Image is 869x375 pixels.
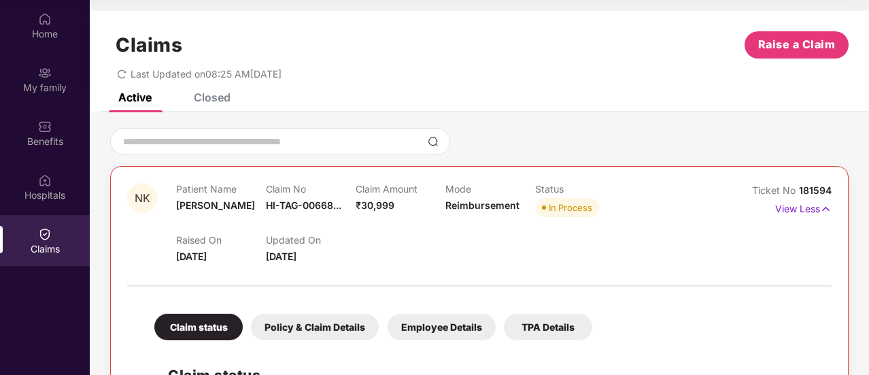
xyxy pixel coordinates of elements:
[38,174,52,187] img: svg+xml;base64,PHN2ZyBpZD0iSG9zcGl0YWxzIiB4bWxucz0iaHR0cDovL3d3dy53My5vcmcvMjAwMC9zdmciIHdpZHRoPS...
[38,66,52,80] img: svg+xml;base64,PHN2ZyB3aWR0aD0iMjAiIGhlaWdodD0iMjAiIHZpZXdCb3g9IjAgMCAyMCAyMCIgZmlsbD0ibm9uZSIgeG...
[38,120,52,133] img: svg+xml;base64,PHN2ZyBpZD0iQmVuZWZpdHMiIHhtbG5zPSJodHRwOi8vd3d3LnczLm9yZy8yMDAwL3N2ZyIgd2lkdGg9Ij...
[266,234,356,246] p: Updated On
[445,183,535,195] p: Mode
[176,199,255,211] span: [PERSON_NAME]
[549,201,592,214] div: In Process
[176,250,207,262] span: [DATE]
[266,250,296,262] span: [DATE]
[752,184,799,196] span: Ticket No
[194,91,231,104] div: Closed
[117,68,126,80] span: redo
[535,183,625,195] p: Status
[388,314,496,340] div: Employee Details
[38,227,52,241] img: svg+xml;base64,PHN2ZyBpZD0iQ2xhaW0iIHhtbG5zPSJodHRwOi8vd3d3LnczLm9yZy8yMDAwL3N2ZyIgd2lkdGg9IjIwIi...
[116,33,182,56] h1: Claims
[154,314,243,340] div: Claim status
[758,36,836,53] span: Raise a Claim
[445,199,519,211] span: Reimbursement
[799,184,832,196] span: 181594
[266,199,341,211] span: HI-TAG-00668...
[356,183,445,195] p: Claim Amount
[775,198,832,216] p: View Less
[251,314,379,340] div: Policy & Claim Details
[118,91,152,104] div: Active
[504,314,592,340] div: TPA Details
[38,12,52,26] img: svg+xml;base64,PHN2ZyBpZD0iSG9tZSIgeG1sbnM9Imh0dHA6Ly93d3cudzMub3JnLzIwMDAvc3ZnIiB3aWR0aD0iMjAiIG...
[356,199,394,211] span: ₹30,999
[428,136,439,147] img: svg+xml;base64,PHN2ZyBpZD0iU2VhcmNoLTMyeDMyIiB4bWxucz0iaHR0cDovL3d3dy53My5vcmcvMjAwMC9zdmciIHdpZH...
[266,183,356,195] p: Claim No
[135,193,150,204] span: NK
[745,31,849,59] button: Raise a Claim
[820,201,832,216] img: svg+xml;base64,PHN2ZyB4bWxucz0iaHR0cDovL3d3dy53My5vcmcvMjAwMC9zdmciIHdpZHRoPSIxNyIgaGVpZ2h0PSIxNy...
[176,234,266,246] p: Raised On
[176,183,266,195] p: Patient Name
[131,68,282,80] span: Last Updated on 08:25 AM[DATE]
